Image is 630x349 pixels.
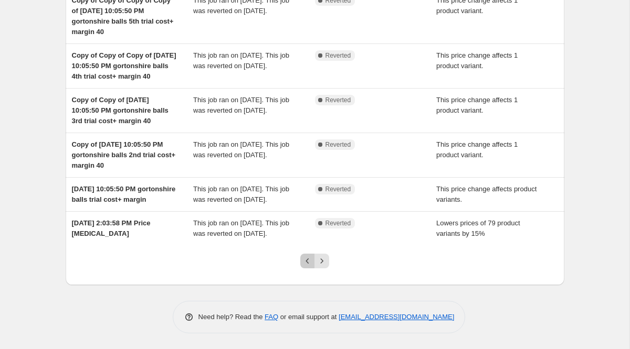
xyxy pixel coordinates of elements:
[193,96,289,114] span: This job ran on [DATE]. This job was reverted on [DATE].
[300,254,329,268] nav: Pagination
[198,313,265,321] span: Need help? Read the
[72,219,151,237] span: [DATE] 2:03:58 PM Price [MEDICAL_DATA]
[265,313,278,321] a: FAQ
[72,185,176,203] span: [DATE] 10:05:50 PM gortonshire balls trial cost+ margin
[325,140,351,149] span: Reverted
[314,254,329,268] button: Next
[325,219,351,227] span: Reverted
[436,51,518,70] span: This price change affects 1 product variant.
[436,96,518,114] span: This price change affects 1 product variant.
[436,140,518,159] span: This price change affects 1 product variant.
[72,96,169,125] span: Copy of Copy of [DATE] 10:05:50 PM gortonshire balls 3rd trial cost+ margin 40
[325,51,351,60] span: Reverted
[193,219,289,237] span: This job ran on [DATE]. This job was reverted on [DATE].
[193,185,289,203] span: This job ran on [DATE]. This job was reverted on [DATE].
[278,313,339,321] span: or email support at
[193,140,289,159] span: This job ran on [DATE]. This job was reverted on [DATE].
[193,51,289,70] span: This job ran on [DATE]. This job was reverted on [DATE].
[300,254,315,268] button: Previous
[72,51,176,80] span: Copy of Copy of Copy of [DATE] 10:05:50 PM gortonshire balls 4th trial cost+ margin 40
[436,185,537,203] span: This price change affects product variants.
[72,140,176,169] span: Copy of [DATE] 10:05:50 PM gortonshire balls 2nd trial cost+ margin 40
[436,219,520,237] span: Lowers prices of 79 product variants by 15%
[325,185,351,193] span: Reverted
[339,313,454,321] a: [EMAIL_ADDRESS][DOMAIN_NAME]
[325,96,351,104] span: Reverted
